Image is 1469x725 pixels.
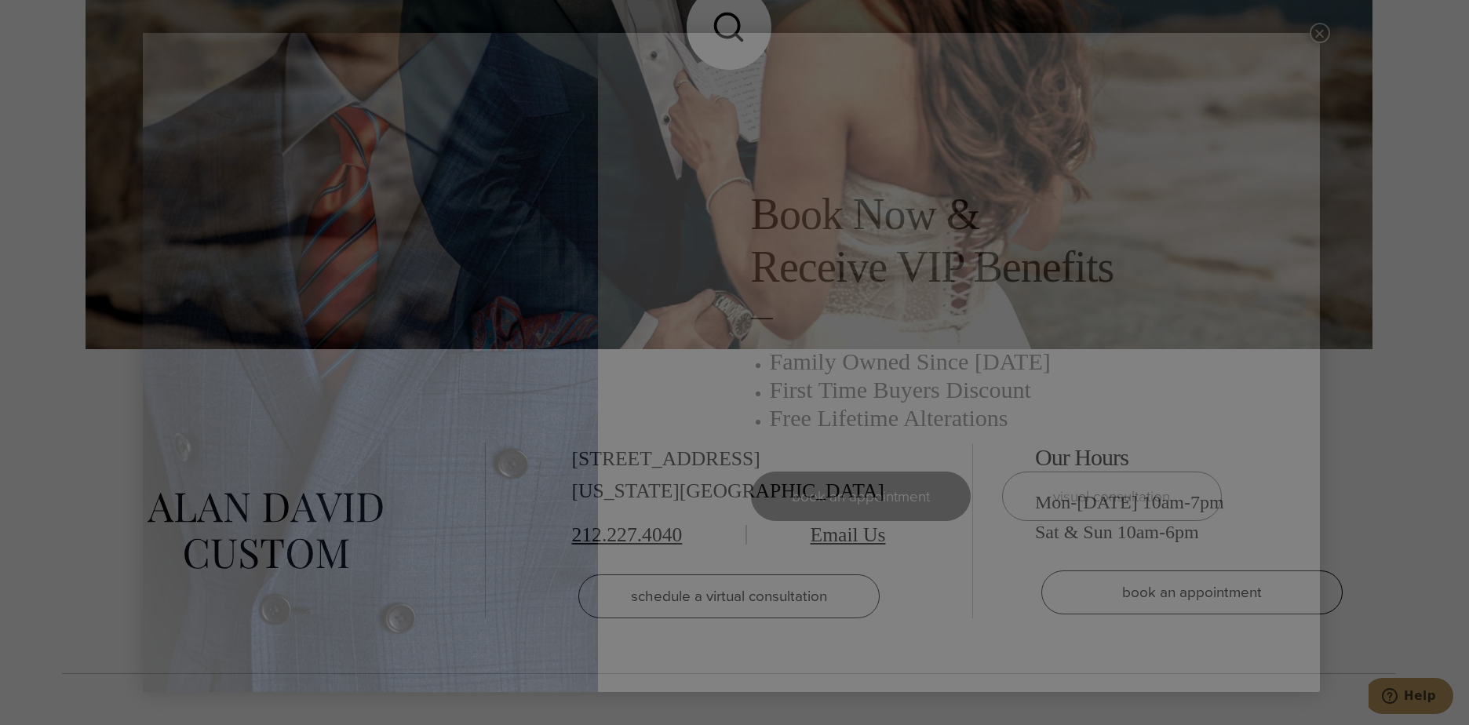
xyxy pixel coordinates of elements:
a: visual consultation [1002,472,1222,521]
span: Help [35,11,67,25]
h3: Family Owned Since [DATE] [770,348,1222,376]
h3: Free Lifetime Alterations [770,404,1222,432]
h3: First Time Buyers Discount [770,376,1222,404]
a: book an appointment [751,472,971,521]
h2: Book Now & Receive VIP Benefits [751,188,1222,293]
button: Close [1310,23,1330,43]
